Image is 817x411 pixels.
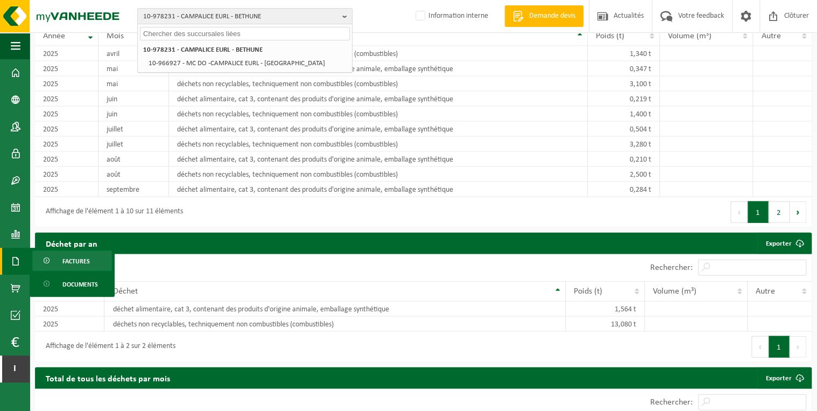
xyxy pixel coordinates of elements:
td: déchet alimentaire, cat 3, contenant des produits d'origine animale, emballage synthétique [169,92,588,107]
span: Déchet [112,287,137,296]
td: déchets non recyclables, techniquement non combustibles (combustibles) [169,137,588,152]
td: 2025 [35,167,98,182]
input: Chercher des succursales liées [140,27,350,40]
td: 1,340 t [588,46,660,61]
button: 2 [769,201,790,223]
a: Demande devis [504,5,583,27]
td: août [98,152,169,167]
td: déchet alimentaire, cat 3, contenant des produits d'origine animale, emballage synthétique [169,152,588,167]
label: Rechercher: [650,399,693,407]
td: juin [98,92,169,107]
span: Autre [761,32,780,40]
a: Documents [32,274,112,294]
button: 10-978231 - CAMPALICE EURL - BETHUNE [137,8,353,24]
td: 3,100 t [588,76,660,92]
td: 0,504 t [588,122,660,137]
span: Mois [107,32,124,40]
td: 2025 [35,302,104,317]
td: 0,347 t [588,61,660,76]
td: 0,219 t [588,92,660,107]
td: juillet [98,137,169,152]
label: Information interne [413,8,488,24]
span: Documents [62,274,98,295]
span: Poids (t) [596,32,624,40]
button: Next [790,336,806,358]
button: Next [790,201,806,223]
span: Demande devis [526,11,578,22]
td: déchets non recyclables, techniquement non combustibles (combustibles) [104,317,565,332]
td: 0,210 t [588,152,660,167]
td: septembre [98,182,169,197]
button: Previous [730,201,748,223]
td: déchet alimentaire, cat 3, contenant des produits d'origine animale, emballage synthétique [104,302,565,317]
div: Affichage de l'élément 1 à 2 sur 2 éléments [40,337,175,357]
li: 10-966927 - MC DO -CAMPALICE EURL - [GEOGRAPHIC_DATA] [145,57,350,70]
span: Volume (m³) [668,32,712,40]
a: Exporter [757,367,811,389]
td: 2025 [35,182,98,197]
td: déchet alimentaire, cat 3, contenant des produits d'origine animale, emballage synthétique [169,182,588,197]
button: Previous [751,336,769,358]
strong: 10-978231 - CAMPALICE EURL - BETHUNE [143,46,263,53]
span: Année [43,32,65,40]
h2: Total de tous les déchets par mois [35,367,181,388]
td: 2025 [35,107,98,122]
td: 2,500 t [588,167,660,182]
span: Autre [756,287,775,296]
div: Affichage de l'élément 1 à 10 sur 11 éléments [40,203,183,222]
td: 2025 [35,122,98,137]
a: Exporter [757,233,811,254]
td: mai [98,76,169,92]
td: mai [98,61,169,76]
td: 2025 [35,137,98,152]
td: 1,400 t [588,107,660,122]
td: 13,080 t [566,317,645,332]
a: Factures [32,250,112,271]
td: déchets non recyclables, techniquement non combustibles (combustibles) [169,76,588,92]
td: 3,280 t [588,137,660,152]
span: Volume (m³) [653,287,696,296]
td: 2025 [35,92,98,107]
td: déchet alimentaire, cat 3, contenant des produits d'origine animale, emballage synthétique [169,61,588,76]
td: 2025 [35,76,98,92]
span: Factures [62,251,90,271]
td: juillet [98,122,169,137]
td: 0,284 t [588,182,660,197]
button: 1 [769,336,790,358]
td: juin [98,107,169,122]
span: 10-978231 - CAMPALICE EURL - BETHUNE [143,9,338,25]
button: 1 [748,201,769,223]
td: août [98,167,169,182]
h2: Déchet par an [35,233,108,254]
td: déchets non recyclables, techniquement non combustibles (combustibles) [169,46,588,61]
td: déchets non recyclables, techniquement non combustibles (combustibles) [169,167,588,182]
span: Poids (t) [574,287,602,296]
td: avril [98,46,169,61]
td: déchets non recyclables, techniquement non combustibles (combustibles) [169,107,588,122]
td: 1,564 t [566,302,645,317]
span: I [11,356,19,382]
label: Rechercher: [650,264,693,273]
td: 2025 [35,152,98,167]
td: 2025 [35,46,98,61]
td: 2025 [35,317,104,332]
td: déchet alimentaire, cat 3, contenant des produits d'origine animale, emballage synthétique [169,122,588,137]
td: 2025 [35,61,98,76]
